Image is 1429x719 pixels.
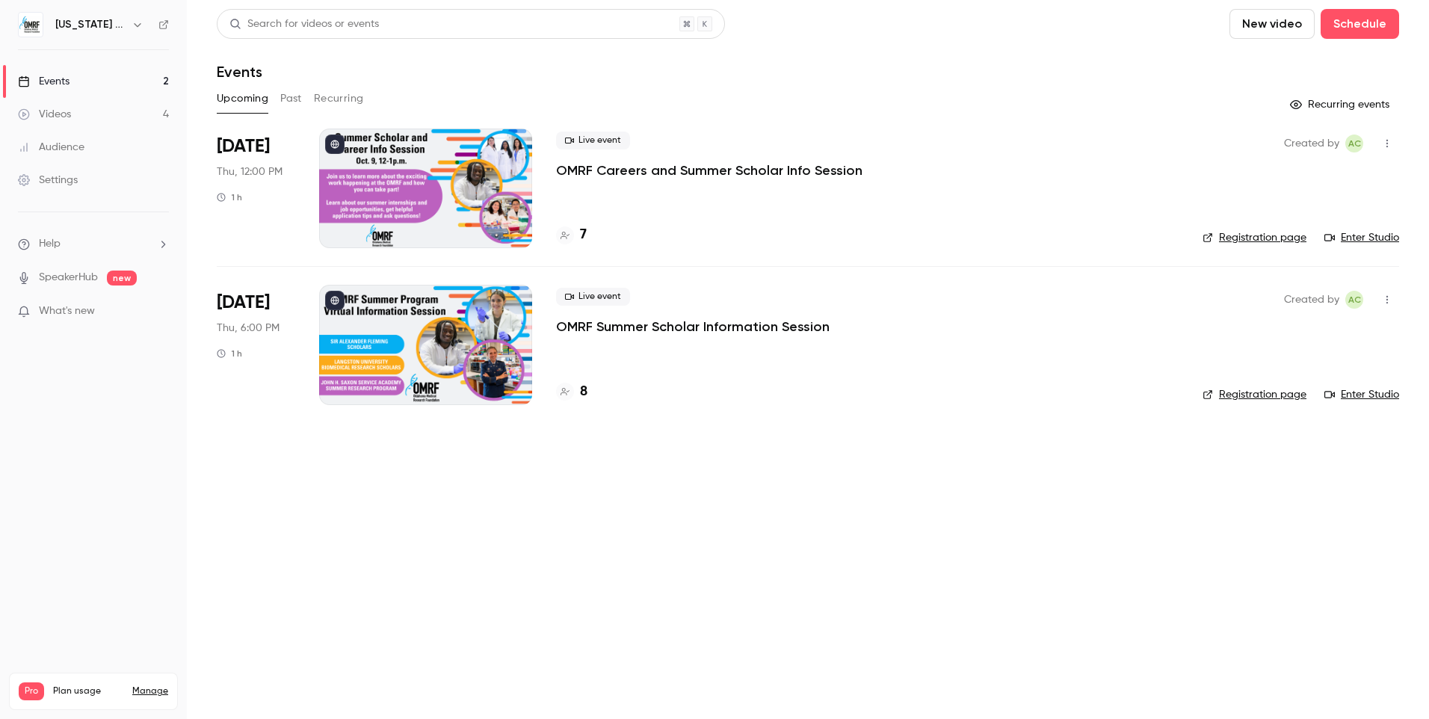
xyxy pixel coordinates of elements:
div: Search for videos or events [229,16,379,32]
a: Enter Studio [1324,387,1399,402]
div: Videos [18,107,71,122]
a: 8 [556,382,587,402]
span: Ashley Cheyney [1345,135,1363,152]
h4: 7 [580,225,587,245]
span: Ashley Cheyney [1345,291,1363,309]
a: Registration page [1203,387,1306,402]
span: Live event [556,288,630,306]
span: What's new [39,303,95,319]
button: New video [1229,9,1315,39]
div: Settings [18,173,78,188]
span: [DATE] [217,135,270,158]
button: Schedule [1321,9,1399,39]
a: SpeakerHub [39,270,98,286]
span: [DATE] [217,291,270,315]
a: Enter Studio [1324,230,1399,245]
div: 1 h [217,348,242,359]
span: Created by [1284,135,1339,152]
span: Thu, 6:00 PM [217,321,280,336]
span: AC [1348,135,1361,152]
img: Oklahoma Medical Research Foundation [19,13,43,37]
span: Plan usage [53,685,123,697]
button: Past [280,87,302,111]
button: Recurring [314,87,364,111]
span: Help [39,236,61,252]
h6: [US_STATE] Medical Research Foundation [55,17,126,32]
a: OMRF Summer Scholar Information Session [556,318,830,336]
span: Thu, 12:00 PM [217,164,283,179]
span: AC [1348,291,1361,309]
h1: Events [217,63,262,81]
a: OMRF Careers and Summer Scholar Info Session [556,161,862,179]
button: Upcoming [217,87,268,111]
button: Recurring events [1283,93,1399,117]
span: Pro [19,682,44,700]
div: Audience [18,140,84,155]
a: Registration page [1203,230,1306,245]
span: Live event [556,132,630,149]
div: Oct 23 Thu, 6:00 PM (America/Chicago) [217,285,295,404]
div: Events [18,74,70,89]
a: 7 [556,225,587,245]
li: help-dropdown-opener [18,236,169,252]
a: Manage [132,685,168,697]
div: Oct 9 Thu, 12:00 PM (America/Chicago) [217,129,295,248]
span: Created by [1284,291,1339,309]
div: 1 h [217,191,242,203]
span: new [107,271,137,286]
h4: 8 [580,382,587,402]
